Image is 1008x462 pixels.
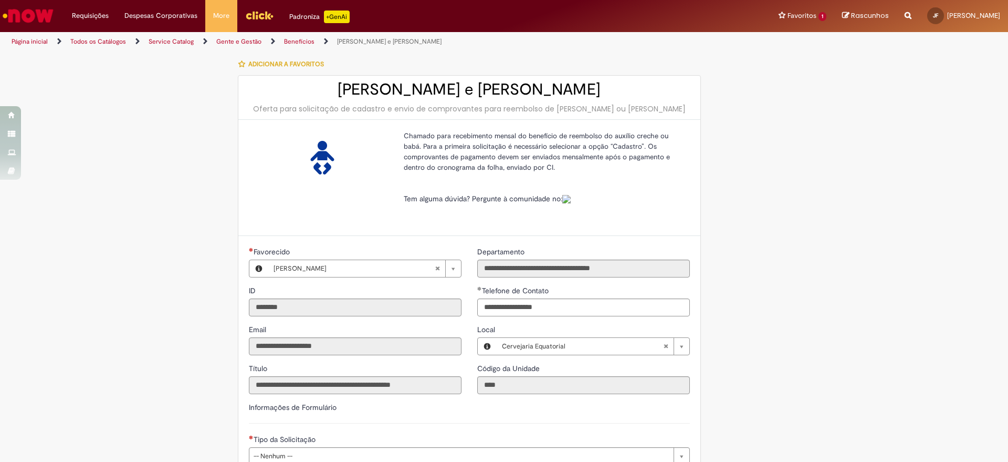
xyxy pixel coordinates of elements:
img: sys_attachment.do [562,195,571,203]
a: Benefícios [284,37,314,46]
a: Cervejaria EquatorialLimpar campo Local [497,338,689,355]
input: Departamento [477,260,690,278]
span: Obrigatório Preenchido [249,248,254,252]
span: Tipo da Solicitação [254,435,318,444]
a: Service Catalog [149,37,194,46]
p: Tem alguma dúvida? Pergunte à comunidade no: [404,193,682,204]
span: More [213,11,229,21]
span: [PERSON_NAME] [274,260,435,277]
span: [PERSON_NAME] [947,11,1000,20]
abbr: Limpar campo Favorecido [429,260,445,277]
button: Local, Visualizar este registro Cervejaria Equatorial [478,338,497,355]
span: Chamado para recebimento mensal do benefício de reembolso do auxílio creche ou babá. Para a prime... [404,131,670,172]
div: Oferta para solicitação de cadastro e envio de comprovantes para reembolso de [PERSON_NAME] ou [P... [249,104,690,114]
input: Título [249,376,461,394]
span: Somente leitura - Departamento [477,247,527,256]
a: Gente e Gestão [216,37,261,46]
p: +GenAi [324,11,350,23]
span: Obrigatório Preenchido [477,286,482,291]
label: Somente leitura - Departamento [477,247,527,257]
label: Somente leitura - Código da Unidade [477,363,542,374]
label: Somente leitura - ID [249,285,258,296]
a: Todos os Catálogos [70,37,126,46]
a: [PERSON_NAME]Limpar campo Favorecido [268,260,461,277]
a: Colabora [562,194,571,203]
button: Adicionar a Favoritos [238,53,330,75]
img: ServiceNow [1,5,55,26]
div: Padroniza [289,11,350,23]
span: Favoritos [787,11,816,21]
abbr: Limpar campo Local [658,338,674,355]
span: Requisições [72,11,109,21]
span: Necessários - Favorecido [254,247,292,256]
a: Rascunhos [842,11,889,21]
span: Necessários [249,435,254,439]
input: ID [249,299,461,316]
h2: [PERSON_NAME] e [PERSON_NAME] [249,81,690,98]
span: Telefone de Contato [482,286,551,295]
ul: Trilhas de página [8,32,664,52]
a: Página inicial [12,37,48,46]
span: Somente leitura - ID [249,286,258,295]
span: Adicionar a Favoritos [248,60,324,68]
span: 1 [818,12,826,21]
span: Rascunhos [851,11,889,20]
input: Telefone de Contato [477,299,690,316]
input: Email [249,337,461,355]
img: click_logo_yellow_360x200.png [245,7,274,23]
input: Código da Unidade [477,376,690,394]
span: JF [933,12,938,19]
span: Cervejaria Equatorial [502,338,663,355]
span: Despesas Corporativas [124,11,197,21]
img: Auxílio Creche e Babá [306,141,339,174]
label: Somente leitura - Email [249,324,268,335]
span: Local [477,325,497,334]
span: Somente leitura - Email [249,325,268,334]
a: [PERSON_NAME] e [PERSON_NAME] [337,37,442,46]
button: Favorecido, Visualizar este registro Julyana Pereira Fidalgo [249,260,268,277]
label: Somente leitura - Título [249,363,269,374]
label: Informações de Formulário [249,403,337,412]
